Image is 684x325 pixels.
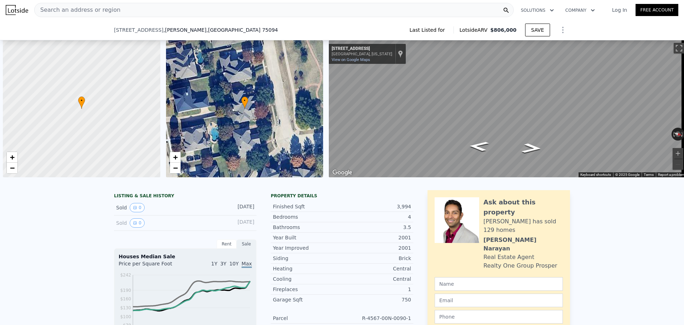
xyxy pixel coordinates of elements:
[603,6,636,14] a: Log In
[525,24,550,36] button: SAVE
[273,213,342,220] div: Bedrooms
[342,224,411,231] div: 3.5
[483,217,563,234] div: [PERSON_NAME] has sold 129 homes
[173,153,177,162] span: +
[120,314,131,319] tspan: $100
[342,296,411,303] div: 750
[515,4,560,17] button: Solutions
[332,52,392,56] div: [GEOGRAPHIC_DATA], [US_STATE]
[273,275,342,283] div: Cooling
[644,173,654,177] a: Terms (opens in new tab)
[513,141,550,156] path: Go North, Parkside Ct
[164,26,278,34] span: , [PERSON_NAME]
[273,286,342,293] div: Fireplaces
[483,236,563,253] div: [PERSON_NAME] Narayan
[673,148,683,159] button: Zoom in
[331,168,354,177] a: Open this area in Google Maps (opens a new window)
[229,261,239,266] span: 10Y
[580,172,611,177] button: Keyboard shortcuts
[435,277,563,291] input: Name
[483,261,557,270] div: Realty One Group Prosper
[119,260,185,271] div: Price per Square Foot
[6,5,28,15] img: Lotside
[116,203,180,212] div: Sold
[242,261,252,268] span: Max
[615,173,639,177] span: © 2025 Google
[273,265,342,272] div: Heating
[273,224,342,231] div: Bathrooms
[114,26,164,34] span: [STREET_ADDRESS]
[398,50,403,58] a: Show location on map
[332,46,392,52] div: [STREET_ADDRESS]
[435,310,563,324] input: Phone
[119,253,252,260] div: Houses Median Sale
[173,163,177,172] span: −
[207,27,278,33] span: , [GEOGRAPHIC_DATA] 75094
[342,255,411,262] div: Brick
[342,213,411,220] div: 4
[130,218,145,228] button: View historical data
[271,193,413,199] div: Property details
[273,244,342,252] div: Year Improved
[342,275,411,283] div: Central
[120,296,131,301] tspan: $160
[435,294,563,307] input: Email
[223,218,254,228] div: [DATE]
[7,152,17,163] a: Zoom in
[130,203,145,212] button: View historical data
[237,239,256,249] div: Sale
[10,163,15,172] span: −
[170,163,181,173] a: Zoom out
[116,218,180,228] div: Sold
[636,4,678,16] a: Free Account
[342,234,411,241] div: 2001
[342,286,411,293] div: 1
[483,197,563,217] div: Ask about this property
[120,273,131,278] tspan: $242
[120,305,131,310] tspan: $130
[410,26,448,34] span: Last Listed for
[673,159,683,170] button: Zoom out
[241,97,248,104] span: •
[490,27,517,33] span: $806,000
[114,193,256,200] div: LISTING & SALE HISTORY
[120,288,131,293] tspan: $190
[78,97,85,104] span: •
[211,261,217,266] span: 1Y
[35,6,120,14] span: Search an address or region
[331,168,354,177] img: Google
[273,234,342,241] div: Year Built
[170,152,181,163] a: Zoom in
[273,296,342,303] div: Garage Sqft
[273,255,342,262] div: Siding
[220,261,226,266] span: 3Y
[342,265,411,272] div: Central
[241,96,248,109] div: •
[217,239,237,249] div: Rent
[342,203,411,210] div: 3,994
[342,244,411,252] div: 2001
[273,203,342,210] div: Finished Sqft
[273,315,342,322] div: Parcel
[460,139,497,153] path: Go South, Parkside Ct
[483,253,534,261] div: Real Estate Agent
[10,153,15,162] span: +
[460,26,490,34] span: Lotside ARV
[672,128,675,141] button: Rotate counterclockwise
[342,315,411,322] div: R-4567-00N-0090-1
[223,203,254,212] div: [DATE]
[7,163,17,173] a: Zoom out
[560,4,601,17] button: Company
[78,96,85,109] div: •
[332,57,370,62] a: View on Google Maps
[556,23,570,37] button: Show Options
